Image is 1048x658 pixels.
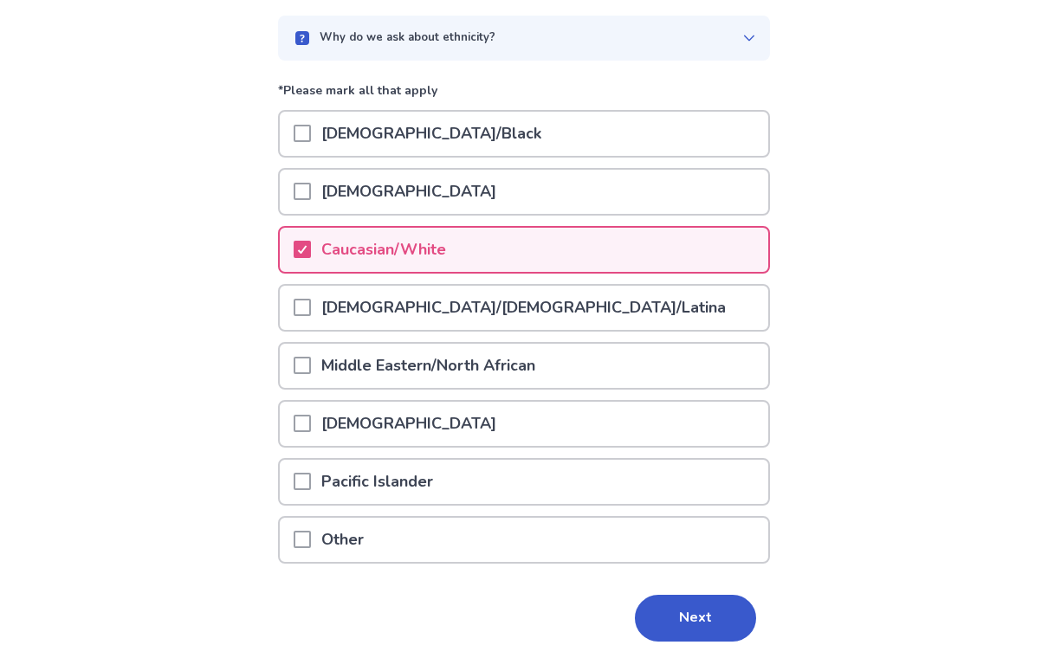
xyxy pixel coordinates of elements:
p: Caucasian/White [311,228,456,272]
p: Other [311,518,374,562]
p: Pacific Islander [311,460,443,504]
p: [DEMOGRAPHIC_DATA] [311,402,507,446]
p: *Please mark all that apply [278,81,770,110]
p: [DEMOGRAPHIC_DATA]/[DEMOGRAPHIC_DATA]/Latina [311,286,736,330]
p: [DEMOGRAPHIC_DATA] [311,170,507,214]
p: Why do we ask about ethnicity? [320,29,495,47]
p: [DEMOGRAPHIC_DATA]/Black [311,112,552,156]
button: Next [635,595,756,642]
p: Middle Eastern/North African [311,344,546,388]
